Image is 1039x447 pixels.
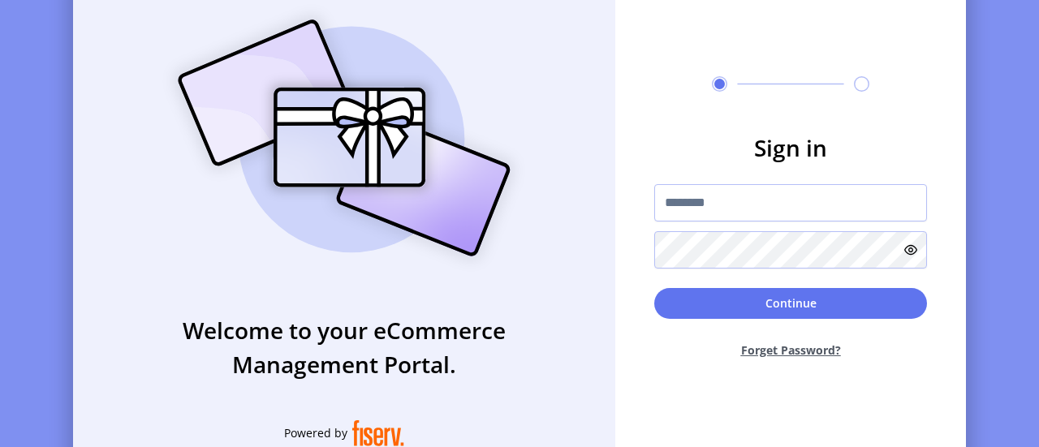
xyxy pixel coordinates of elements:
button: Continue [654,288,927,319]
button: Forget Password? [654,329,927,372]
h3: Welcome to your eCommerce Management Portal. [73,313,615,381]
h3: Sign in [654,131,927,165]
img: card_Illustration.svg [153,2,535,274]
span: Powered by [284,424,347,441]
